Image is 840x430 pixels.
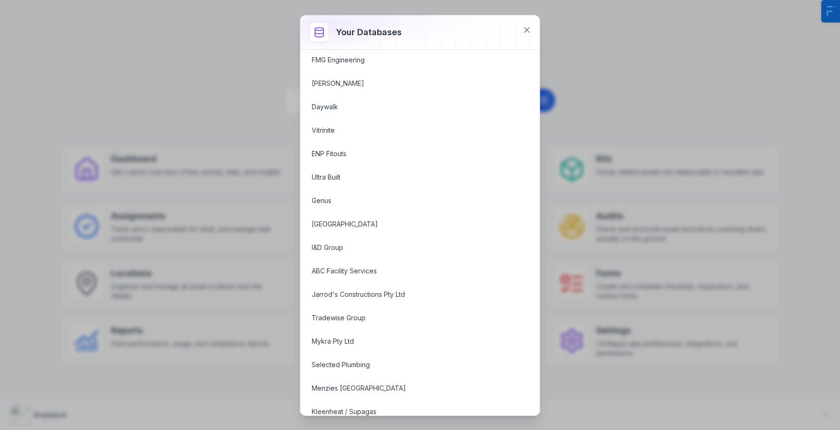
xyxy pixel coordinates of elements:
[312,384,506,393] a: Menzies [GEOGRAPHIC_DATA]
[312,360,506,370] a: Selected Plumbing
[312,266,506,276] a: ABC Facility Services
[312,102,506,112] a: Daywalk
[312,337,506,346] a: Mykra Pty Ltd
[312,407,506,416] a: Kleenheat / Supagas
[312,290,506,299] a: Jarrod's Constructions Pty Ltd
[312,55,506,65] a: FMG Engineering
[312,243,506,252] a: I&D Group
[312,219,506,229] a: [GEOGRAPHIC_DATA]
[336,26,402,39] h3: Your databases
[312,149,506,158] a: ENP Fitouts
[312,173,506,182] a: Ultra Built
[312,313,506,323] a: Tradewise Group
[312,196,506,205] a: Genus
[312,79,506,88] a: [PERSON_NAME]
[312,126,506,135] a: Vitrinite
